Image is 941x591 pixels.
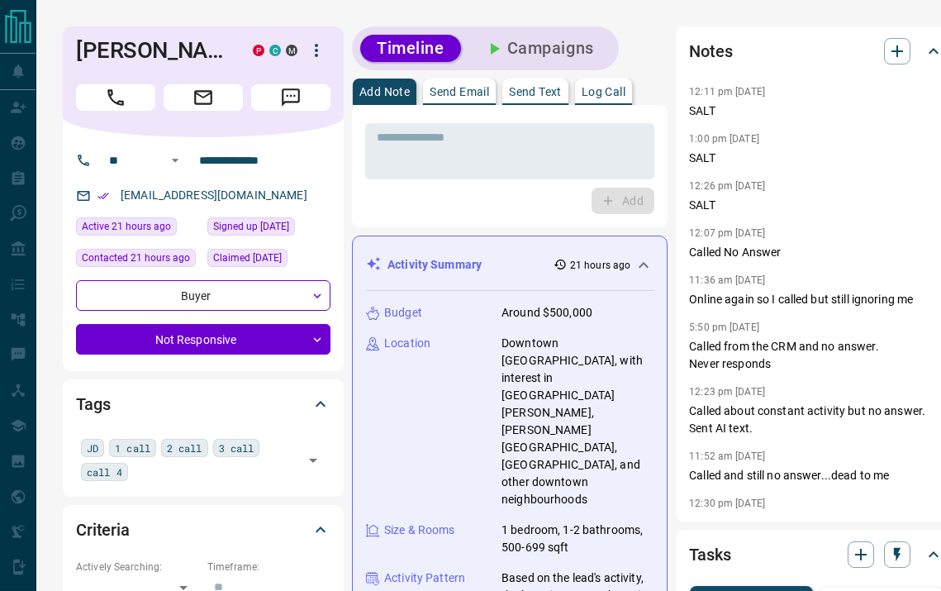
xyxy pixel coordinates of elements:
div: condos.ca [269,45,281,56]
h2: Notes [689,38,732,64]
button: Timeline [360,35,461,62]
p: 11:36 am [DATE] [689,274,765,286]
p: Send Email [430,86,489,98]
p: Budget [384,304,422,322]
p: 1 bedroom, 1-2 bathrooms, 500-699 sqft [501,522,653,556]
h2: Tags [76,391,110,417]
p: 11:52 am [DATE] [689,450,765,462]
div: Activity Summary21 hours ago [366,250,653,280]
p: Size & Rooms [384,522,455,539]
p: 21 hours ago [570,258,630,273]
span: Signed up [DATE] [213,218,289,235]
span: Active 21 hours ago [82,218,171,235]
span: Claimed [DATE] [213,250,282,266]
p: Send Text [509,86,562,98]
p: 5:50 pm [DATE] [689,322,759,333]
button: Open [302,449,325,472]
h2: Tasks [689,541,730,568]
button: Open [165,150,185,170]
span: 3 call [219,440,254,456]
span: 2 call [167,440,202,456]
p: Downtown [GEOGRAPHIC_DATA], with interest in [GEOGRAPHIC_DATA][PERSON_NAME], [PERSON_NAME][GEOGRA... [501,335,653,508]
div: Mon Jun 09 2025 [207,249,330,272]
div: property.ca [253,45,264,56]
div: Not Responsive [76,324,330,355]
p: 12:11 pm [DATE] [689,86,765,98]
span: JD [87,440,98,456]
div: mrloft.ca [286,45,297,56]
p: 12:07 pm [DATE] [689,227,765,239]
span: Contacted 21 hours ago [82,250,190,266]
h1: [PERSON_NAME] [76,37,228,64]
p: Activity Pattern [384,570,465,587]
div: Tags [76,384,330,424]
p: 12:30 pm [DATE] [689,498,765,509]
button: Campaigns [468,35,611,62]
p: Add Note [359,86,410,98]
span: Message [251,84,330,111]
p: Log Call [582,86,625,98]
span: Call [76,84,155,111]
p: Around $500,000 [501,304,592,322]
p: Location [384,335,430,352]
h2: Criteria [76,517,130,543]
span: 1 call [115,440,150,456]
div: Tue Aug 12 2025 [76,217,199,241]
div: Buyer [76,280,330,311]
div: Tue Aug 12 2025 [76,249,199,272]
span: call 4 [87,464,122,480]
a: [EMAIL_ADDRESS][DOMAIN_NAME] [121,188,307,202]
span: Email [164,84,243,111]
div: Criteria [76,510,330,550]
p: 1:00 pm [DATE] [689,133,759,145]
p: 12:26 pm [DATE] [689,180,765,192]
p: Timeframe: [207,560,330,574]
p: 12:23 pm [DATE] [689,386,765,398]
svg: Email Verified [97,190,109,202]
div: Thu Jun 29 2017 [207,217,330,241]
p: Activity Summary [387,256,482,274]
p: Actively Searching: [76,560,199,574]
